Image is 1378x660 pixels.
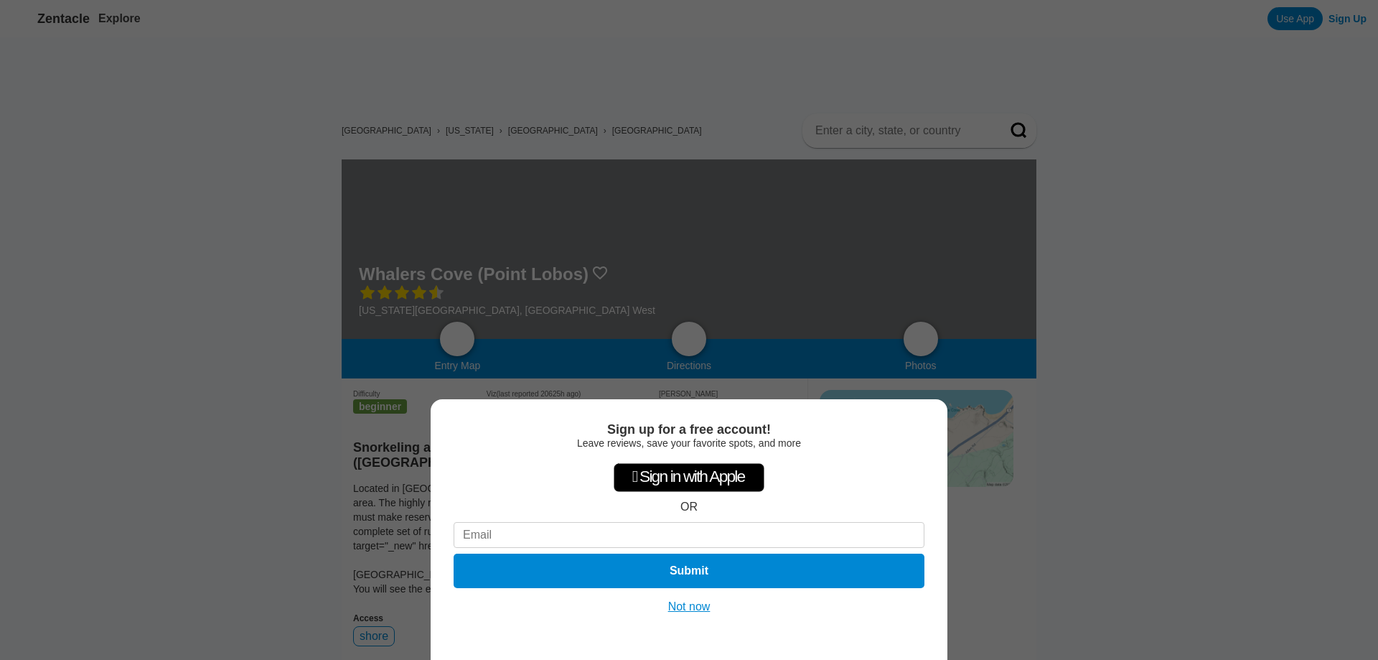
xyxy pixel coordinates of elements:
input: Email [454,522,924,548]
div: Sign up for a free account! [454,422,924,437]
div: Leave reviews, save your favorite spots, and more [454,437,924,449]
button: Submit [454,554,924,588]
button: Not now [664,600,715,614]
div: Sign in with Apple [614,463,764,492]
div: OR [680,501,698,513]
